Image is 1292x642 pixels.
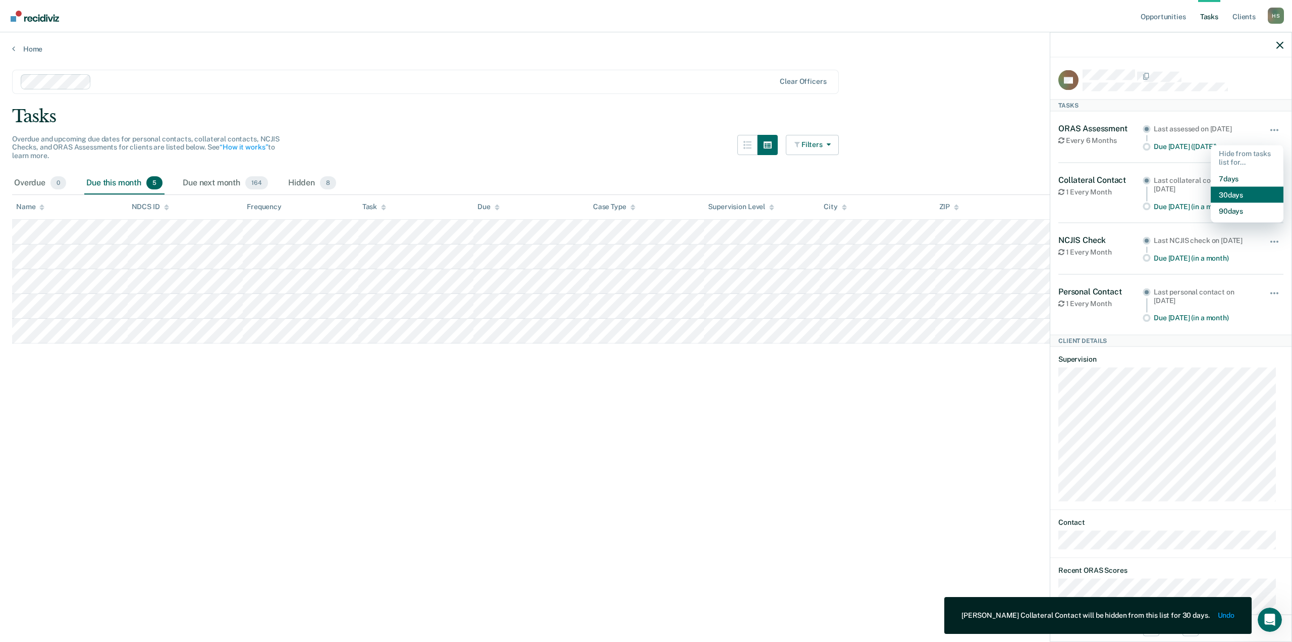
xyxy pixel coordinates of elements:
div: Last NCJIS check on [DATE] [1154,236,1255,244]
div: Last collateral contact on [DATE] [1154,176,1255,193]
iframe: Intercom live chat [1258,608,1282,632]
button: 7 days [1211,170,1283,186]
div: Last personal contact on [DATE] [1154,287,1255,305]
div: ORAS Assessment [1058,123,1143,133]
div: NDCS ID [132,203,169,211]
div: Supervision Level [708,203,774,211]
dt: Supervision [1058,355,1283,363]
div: 1 Every Month [1058,299,1143,308]
div: Due [477,203,500,211]
div: Hide from tasks list for... [1211,145,1283,170]
div: Due [DATE] (in a month) [1154,254,1255,262]
button: 30 days [1211,186,1283,203]
div: ZIP [939,203,959,211]
div: NCJIS Check [1058,235,1143,244]
div: Due next month [181,172,270,194]
div: Name [16,203,44,211]
div: Due [DATE] (in a month) [1154,202,1255,211]
div: [PERSON_NAME] Collateral Contact will be hidden from this list for 30 days. [961,611,1210,620]
div: City [824,203,846,211]
dt: Recent ORAS Scores [1058,566,1283,575]
div: Tasks [12,106,1280,127]
button: Undo [1218,611,1234,620]
div: Clear officers [780,77,826,86]
div: 1 Every Month [1058,188,1143,196]
a: Home [12,44,1280,54]
span: Overdue and upcoming due dates for personal contacts, collateral contacts, NCJIS Checks, and ORAS... [12,135,280,160]
div: Every 6 Months [1058,136,1143,145]
div: Overdue [12,172,68,194]
div: Due [DATE] (in a month) [1154,314,1255,322]
div: Task [362,203,386,211]
button: Profile dropdown button [1268,8,1284,24]
img: Recidiviz [11,11,59,22]
span: 0 [50,176,66,189]
button: 90 days [1211,203,1283,219]
button: Filters [786,135,839,155]
div: Due [DATE] ([DATE]) [1154,142,1255,151]
div: Personal Contact [1058,286,1143,296]
dt: Contact [1058,518,1283,527]
div: H S [1268,8,1284,24]
div: Frequency [247,203,282,211]
div: Collateral Contact [1058,175,1143,184]
a: “How it works” [220,143,268,151]
span: 164 [245,176,268,189]
div: Tasks [1050,99,1291,111]
span: 8 [320,176,336,189]
div: Due this month [84,172,165,194]
div: 1 Every Month [1058,248,1143,256]
span: 5 [146,176,163,189]
div: Last assessed on [DATE] [1154,124,1255,133]
div: Case Type [593,203,635,211]
div: Client Details [1050,334,1291,347]
div: Hidden [286,172,338,194]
